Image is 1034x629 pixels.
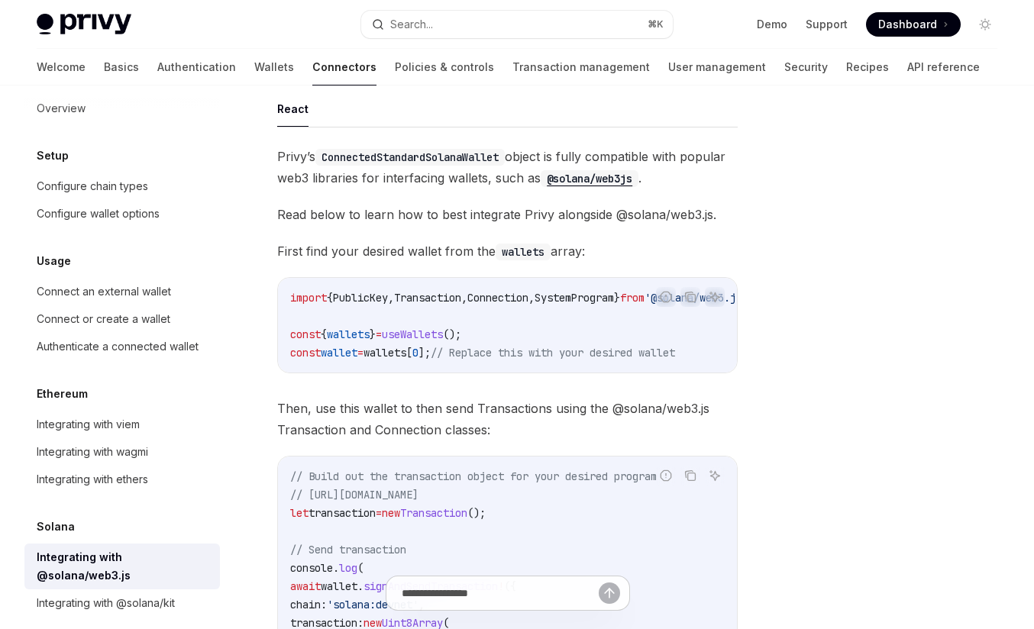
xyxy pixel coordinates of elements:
[394,291,461,305] span: Transaction
[104,49,139,85] a: Basics
[388,291,394,305] span: ,
[327,327,370,341] span: wallets
[24,305,220,333] a: Connect or create a wallet
[400,506,467,520] span: Transaction
[668,49,766,85] a: User management
[680,466,700,485] button: Copy the contents from the code block
[370,327,376,341] span: }
[376,506,382,520] span: =
[277,91,309,127] button: React
[24,200,220,227] a: Configure wallet options
[620,291,645,305] span: from
[443,327,461,341] span: ();
[37,205,160,223] div: Configure wallet options
[645,291,748,305] span: '@solana/web3.js'
[907,49,980,85] a: API reference
[37,415,140,434] div: Integrating with viem
[339,561,357,575] span: log
[24,466,220,493] a: Integrating with ethers
[614,291,620,305] span: }
[327,291,333,305] span: {
[431,346,675,360] span: // Replace this with your desired wallet
[395,49,494,85] a: Policies & controls
[277,204,738,225] span: Read below to learn how to best integrate Privy alongside @solana/web3.js.
[24,411,220,438] a: Integrating with viem
[541,170,638,187] code: @solana/web3js
[467,291,528,305] span: Connection
[364,346,406,360] span: wallets
[705,466,725,485] button: Ask AI
[705,287,725,307] button: Ask AI
[357,561,364,575] span: (
[382,327,443,341] span: useWallets
[656,466,676,485] button: Report incorrect code
[24,589,220,617] a: Integrating with @solana/kit
[37,14,131,35] img: light logo
[973,12,997,37] button: Toggle dark mode
[784,49,828,85] a: Security
[37,337,199,356] div: Authenticate a connected wallet
[846,49,889,85] a: Recipes
[290,506,309,520] span: let
[290,469,657,483] span: // Build out the transaction object for your desired program
[757,17,787,32] a: Demo
[37,385,88,403] h5: Ethereum
[277,240,738,262] span: First find your desired wallet from the array:
[496,244,551,260] code: wallets
[24,438,220,466] a: Integrating with wagmi
[309,506,376,520] span: transaction
[315,149,505,166] code: ConnectedStandardSolanaWallet
[37,252,71,270] h5: Usage
[37,470,148,489] div: Integrating with ethers
[37,443,148,461] div: Integrating with wagmi
[24,173,220,200] a: Configure chain types
[321,327,327,341] span: {
[312,49,376,85] a: Connectors
[290,346,321,360] span: const
[254,49,294,85] a: Wallets
[599,582,620,604] button: Send message
[467,506,486,520] span: ();
[37,548,211,585] div: Integrating with @solana/web3.js
[290,488,418,502] span: // [URL][DOMAIN_NAME]
[541,170,638,185] a: @solana/web3js
[406,346,412,360] span: [
[290,291,327,305] span: import
[680,287,700,307] button: Copy the contents from the code block
[321,346,357,360] span: wallet
[37,518,75,536] h5: Solana
[277,398,738,440] span: Then, use this wallet to then send Transactions using the @solana/web3.js Transaction and Connect...
[37,49,86,85] a: Welcome
[357,346,364,360] span: =
[418,346,431,360] span: ];
[376,327,382,341] span: =
[157,49,236,85] a: Authentication
[37,177,148,195] div: Configure chain types
[648,18,664,31] span: ⌘ K
[24,333,220,360] a: Authenticate a connected wallet
[37,594,175,612] div: Integrating with @solana/kit
[290,543,406,556] span: // Send transaction
[290,561,333,575] span: console
[528,291,535,305] span: ,
[24,278,220,305] a: Connect an external wallet
[37,282,171,301] div: Connect an external wallet
[656,287,676,307] button: Report incorrect code
[390,15,433,34] div: Search...
[461,291,467,305] span: ,
[412,346,418,360] span: 0
[37,147,69,165] h5: Setup
[290,327,321,341] span: const
[24,544,220,589] a: Integrating with @solana/web3.js
[37,310,170,328] div: Connect or create a wallet
[361,11,674,38] button: Search...⌘K
[806,17,848,32] a: Support
[277,146,738,189] span: Privy’s object is fully compatible with popular web3 libraries for interfacing wallets, such as .
[878,17,937,32] span: Dashboard
[866,12,961,37] a: Dashboard
[512,49,650,85] a: Transaction management
[382,506,400,520] span: new
[535,291,614,305] span: SystemProgram
[333,561,339,575] span: .
[333,291,388,305] span: PublicKey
